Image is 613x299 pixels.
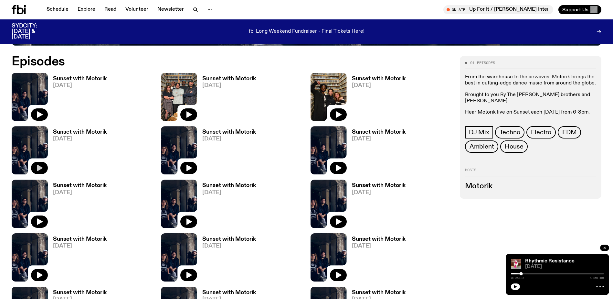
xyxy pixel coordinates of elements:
a: Sunset with Motorik[DATE] [48,237,107,282]
p: Hear Motorik live on Sunset each [DATE] from 6-8pm. [465,109,596,116]
span: [DATE] [202,190,256,195]
h3: Sunset with Motorik [352,290,406,295]
span: [DATE] [202,243,256,249]
h2: Hosts [465,168,596,176]
a: Newsletter [153,5,188,14]
h2: Episodes [12,56,402,68]
span: [DATE] [202,136,256,142]
h3: Sunset with Motorik [53,76,107,82]
img: Attu crouches on gravel in front of a brown wall. They are wearing a white fur coat with a hood, ... [511,259,521,269]
h3: Sunset with Motorik [202,76,256,82]
span: [DATE] [352,190,406,195]
h3: Sunset with Motorik [352,76,406,82]
button: On AirUp For It / [PERSON_NAME] Interview [443,5,553,14]
span: 0:59:58 [590,276,604,280]
span: [DATE] [53,83,107,88]
p: Brought to you By The [PERSON_NAME] brothers and [PERSON_NAME] [465,92,596,104]
a: Sunset with Motorik[DATE] [347,183,406,228]
a: Sunset with Motorik[DATE] [197,183,256,228]
span: House [505,143,523,150]
a: Sunset with Motorik[DATE] [48,129,107,174]
span: [DATE] [352,136,406,142]
h3: Sunset with Motorik [352,129,406,135]
a: DJ Mix [465,126,493,138]
h3: Sunset with Motorik [53,290,107,295]
a: Sunset with Motorik[DATE] [197,76,256,121]
span: [DATE] [53,243,107,249]
span: 0:06:34 [511,276,524,280]
span: Support Us [562,7,588,13]
h3: Sunset with Motorik [202,129,256,135]
span: EDM [562,129,576,136]
a: EDM [558,126,581,138]
h3: Sunset with Motorik [352,237,406,242]
h3: Sunset with Motorik [53,129,107,135]
button: Support Us [558,5,601,14]
a: Sunset with Motorik[DATE] [48,76,107,121]
a: Techno [495,126,525,138]
a: Sunset with Motorik[DATE] [347,129,406,174]
span: [DATE] [352,243,406,249]
a: Volunteer [122,5,152,14]
h3: Sunset with Motorik [53,183,107,188]
a: Rhythmic Resistance [525,259,575,264]
a: Schedule [43,5,72,14]
span: [DATE] [53,190,107,195]
h3: Sunset with Motorik [202,290,256,295]
span: [DATE] [352,83,406,88]
span: Techno [500,129,520,136]
span: DJ Mix [469,129,489,136]
a: House [500,140,528,153]
h3: Sunset with Motorik [352,183,406,188]
span: Ambient [470,143,494,150]
span: Electro [531,129,551,136]
a: Sunset with Motorik[DATE] [197,237,256,282]
h3: Motorik [465,183,596,190]
a: Explore [74,5,99,14]
span: [DATE] [202,83,256,88]
p: fbi Long Weekend Fundraiser - Final Tickets Here! [249,29,365,35]
a: Ambient [465,140,499,153]
span: 91 episodes [470,61,495,65]
a: Electro [526,126,556,138]
p: From the warehouse to the airwaves, Motorik brings the best in cutting-edge dance music from arou... [465,74,596,86]
a: Sunset with Motorik[DATE] [197,129,256,174]
a: Sunset with Motorik[DATE] [48,183,107,228]
a: Read [100,5,120,14]
h3: Sunset with Motorik [53,237,107,242]
h3: Sunset with Motorik [202,237,256,242]
h3: SYDCITY: [DATE] & [DATE] [12,23,53,40]
h3: Sunset with Motorik [202,183,256,188]
a: Sunset with Motorik[DATE] [347,76,406,121]
span: [DATE] [53,136,107,142]
span: [DATE] [525,264,604,269]
a: Sunset with Motorik[DATE] [347,237,406,282]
